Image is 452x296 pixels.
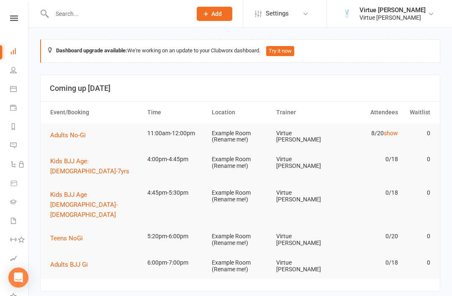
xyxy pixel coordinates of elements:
th: Event/Booking [46,102,144,123]
button: Adults No-Gi [50,130,92,140]
td: Virtue [PERSON_NAME] [272,227,337,253]
td: 0/20 [337,227,401,246]
td: 6:00pm-7:00pm [144,253,208,273]
td: 5:20pm-6:00pm [144,227,208,246]
td: 4:00pm-4:45pm [144,149,208,169]
td: Virtue [PERSON_NAME] [272,149,337,176]
td: 0 [402,124,434,143]
a: Assessments [10,250,29,269]
span: Teens NoGi [50,234,83,242]
button: Adults BJJ Gi [50,260,94,270]
td: 11:00am-12:00pm [144,124,208,143]
div: We're working on an update to your Clubworx dashboard. [40,39,440,63]
td: Example Room (Rename me!) [208,124,272,150]
td: Virtue [PERSON_NAME] [272,183,337,209]
a: Reports [10,118,29,137]
td: 0/18 [337,149,401,169]
span: Adults No-Gi [50,131,86,139]
td: 8/20 [337,124,401,143]
td: 0 [402,253,434,273]
strong: Dashboard upgrade available: [56,47,127,54]
td: Virtue [PERSON_NAME] [272,253,337,279]
a: Dashboard [10,43,29,62]
span: Kids BJJ Age: [DEMOGRAPHIC_DATA]-7yrs [50,157,129,175]
span: Add [211,10,222,17]
a: show [384,130,398,136]
td: 0 [402,149,434,169]
button: Try it now [266,46,294,56]
th: Trainer [272,102,337,123]
button: Teens NoGi [50,233,89,243]
input: Search... [49,8,186,20]
button: Kids BJJ Age [DEMOGRAPHIC_DATA]-[DEMOGRAPHIC_DATA] [50,190,140,220]
th: Time [144,102,208,123]
th: Location [208,102,272,123]
h3: Coming up [DATE] [50,84,431,93]
td: 4:45pm-5:30pm [144,183,208,203]
a: Product Sales [10,175,29,193]
td: 0 [402,227,434,246]
td: Example Room (Rename me!) [208,253,272,279]
div: Virtue [PERSON_NAME] [360,6,426,14]
div: Virtue [PERSON_NAME] [360,14,426,21]
td: Virtue [PERSON_NAME] [272,124,337,150]
th: Waitlist [402,102,434,123]
td: Example Room (Rename me!) [208,149,272,176]
img: thumb_image1658196043.png [339,5,355,22]
td: 0 [402,183,434,203]
span: Adults BJJ Gi [50,261,88,268]
a: People [10,62,29,80]
a: Calendar [10,80,29,99]
div: Open Intercom Messenger [8,268,28,288]
span: Kids BJJ Age [DEMOGRAPHIC_DATA]-[DEMOGRAPHIC_DATA] [50,191,118,219]
td: 0/18 [337,253,401,273]
td: Example Room (Rename me!) [208,227,272,253]
a: Payments [10,99,29,118]
td: 0/18 [337,183,401,203]
button: Kids BJJ Age: [DEMOGRAPHIC_DATA]-7yrs [50,156,140,176]
td: Example Room (Rename me!) [208,183,272,209]
button: Add [197,7,232,21]
th: Attendees [337,102,401,123]
span: Settings [266,4,289,23]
